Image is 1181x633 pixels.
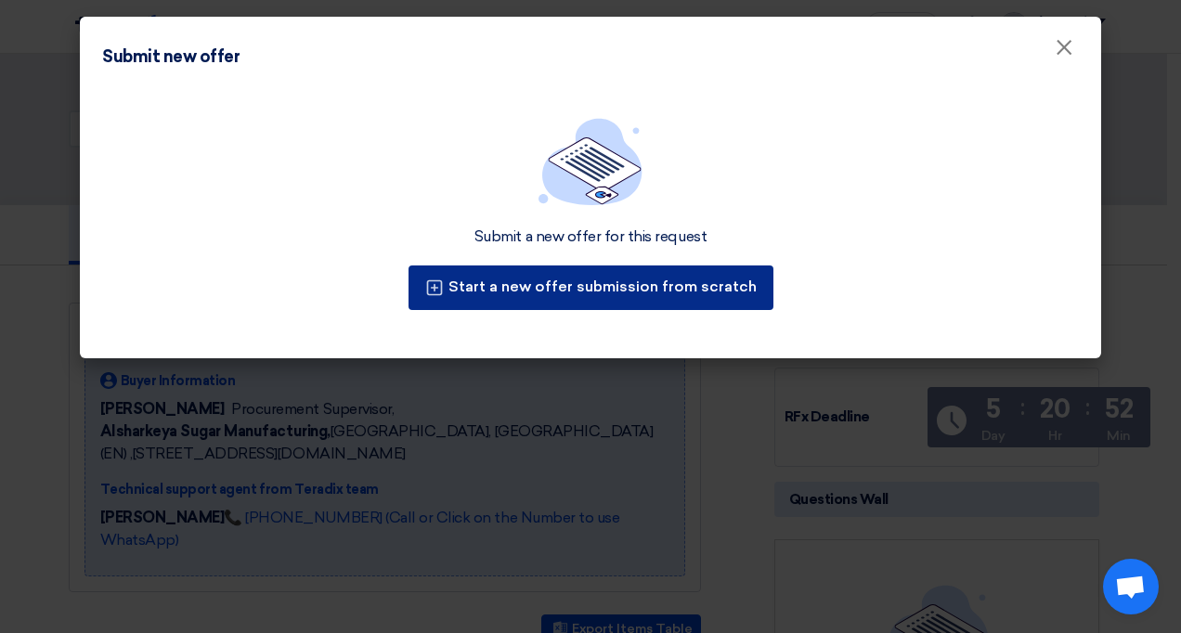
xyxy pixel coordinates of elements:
span: × [1055,33,1073,71]
div: Submit a new offer for this request [474,227,707,247]
a: Open chat [1103,559,1159,614]
button: Start a new offer submission from scratch [409,265,773,310]
button: Close [1040,30,1088,67]
img: empty_state_list.svg [539,118,642,205]
div: Submit new offer [102,45,240,70]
